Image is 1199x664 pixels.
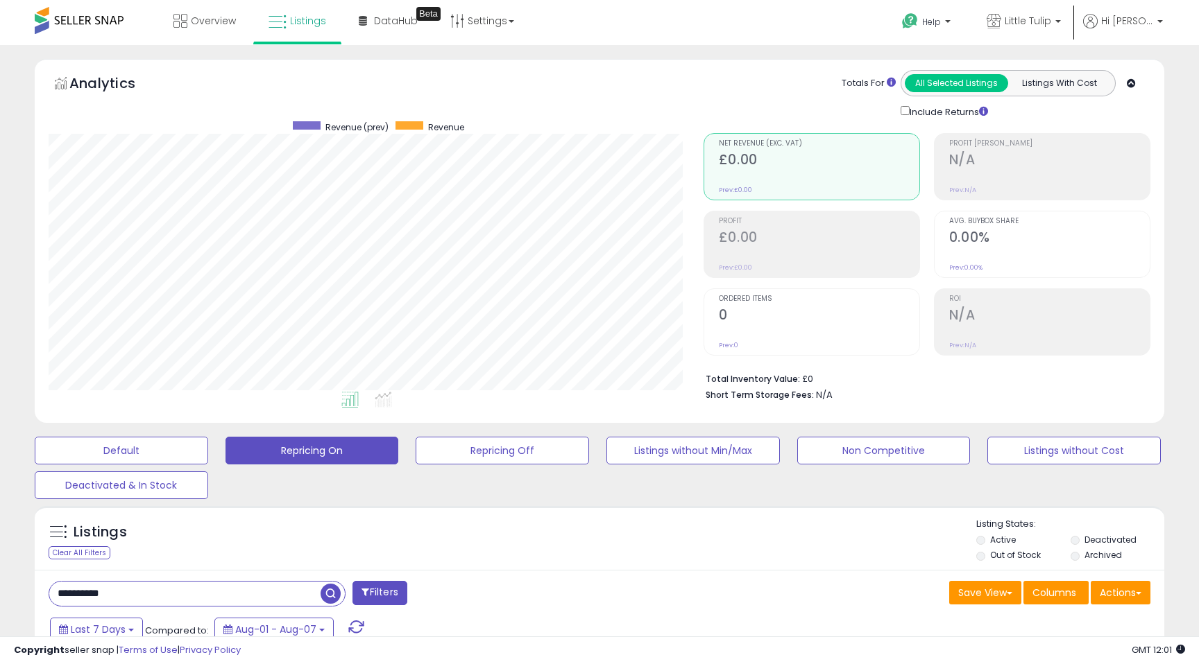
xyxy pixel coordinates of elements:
[1132,643,1185,656] span: 2025-08-15 12:01 GMT
[706,369,1140,386] li: £0
[890,103,1005,119] div: Include Returns
[226,437,399,464] button: Repricing On
[374,14,418,28] span: DataHub
[428,121,464,133] span: Revenue
[1085,549,1122,561] label: Archived
[35,437,208,464] button: Default
[816,388,833,401] span: N/A
[1101,14,1153,28] span: Hi [PERSON_NAME]
[987,437,1161,464] button: Listings without Cost
[145,624,209,637] span: Compared to:
[990,534,1016,545] label: Active
[14,644,241,657] div: seller snap | |
[719,307,919,326] h2: 0
[352,581,407,605] button: Filters
[719,295,919,303] span: Ordered Items
[214,618,334,641] button: Aug-01 - Aug-07
[901,12,919,30] i: Get Help
[1032,586,1076,600] span: Columns
[719,186,752,194] small: Prev: £0.00
[949,295,1150,303] span: ROI
[949,140,1150,148] span: Profit [PERSON_NAME]
[1007,74,1111,92] button: Listings With Cost
[69,73,162,96] h5: Analytics
[949,341,976,349] small: Prev: N/A
[719,341,738,349] small: Prev: 0
[719,263,752,272] small: Prev: £0.00
[990,549,1041,561] label: Out of Stock
[842,77,896,90] div: Totals For
[949,229,1150,248] h2: 0.00%
[235,622,316,636] span: Aug-01 - Aug-07
[891,2,964,45] a: Help
[119,643,178,656] a: Terms of Use
[71,622,126,636] span: Last 7 Days
[949,186,976,194] small: Prev: N/A
[949,581,1021,604] button: Save View
[49,546,110,559] div: Clear All Filters
[949,152,1150,171] h2: N/A
[949,218,1150,225] span: Avg. Buybox Share
[74,523,127,542] h5: Listings
[1085,534,1137,545] label: Deactivated
[35,471,208,499] button: Deactivated & In Stock
[949,263,983,272] small: Prev: 0.00%
[976,518,1164,531] p: Listing States:
[1083,14,1163,45] a: Hi [PERSON_NAME]
[706,389,814,401] b: Short Term Storage Fees:
[719,229,919,248] h2: £0.00
[416,7,441,21] div: Tooltip anchor
[719,152,919,171] h2: £0.00
[706,373,800,385] b: Total Inventory Value:
[14,643,65,656] strong: Copyright
[290,14,326,28] span: Listings
[949,307,1150,326] h2: N/A
[797,437,971,464] button: Non Competitive
[1005,14,1051,28] span: Little Tulip
[719,218,919,225] span: Profit
[50,618,143,641] button: Last 7 Days
[905,74,1008,92] button: All Selected Listings
[325,121,389,133] span: Revenue (prev)
[416,437,589,464] button: Repricing Off
[180,643,241,656] a: Privacy Policy
[719,140,919,148] span: Net Revenue (Exc. VAT)
[1023,581,1089,604] button: Columns
[1091,581,1150,604] button: Actions
[922,16,941,28] span: Help
[606,437,780,464] button: Listings without Min/Max
[191,14,236,28] span: Overview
